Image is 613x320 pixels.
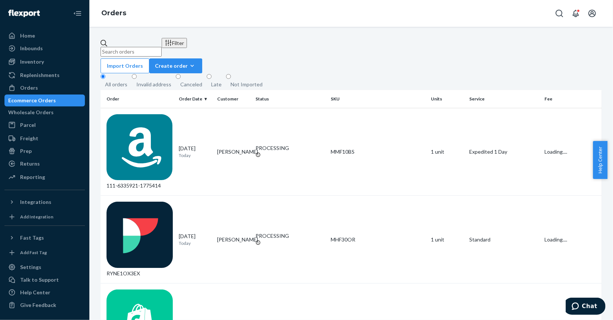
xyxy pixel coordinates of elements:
[4,247,85,258] a: Add Fast Tag
[4,196,85,208] button: Integrations
[176,74,181,79] input: Canceled
[155,62,197,70] div: Create order
[101,58,149,73] button: Import Orders
[20,289,50,296] div: Help Center
[541,196,602,284] td: Loading....
[255,144,325,152] div: PROCESSING
[101,90,176,108] th: Order
[4,299,85,311] button: Give Feedback
[226,74,231,79] input: Not Imported
[4,211,85,223] a: Add Integration
[179,152,211,159] p: Today
[4,132,85,144] a: Freight
[331,236,425,243] div: MHF30OR
[331,148,425,156] div: MMF10BS
[136,81,171,88] div: Invalid address
[179,145,211,159] div: [DATE]
[4,106,85,118] a: Wholesale Orders
[467,90,542,108] th: Service
[4,30,85,42] a: Home
[4,42,85,54] a: Inbounds
[20,45,43,52] div: Inbounds
[566,298,606,316] iframe: Opens a widget where you can chat to one of our agents
[217,96,250,102] div: Customer
[4,119,85,131] a: Parcel
[211,81,222,88] div: Late
[132,74,137,79] input: Invalid address
[428,108,466,196] td: 1 unit
[20,173,45,181] div: Reporting
[20,214,53,220] div: Add Integration
[4,158,85,170] a: Returns
[20,71,60,79] div: Replenishments
[4,287,85,298] a: Help Center
[552,6,567,21] button: Open Search Box
[20,301,56,309] div: Give Feedback
[470,148,539,156] p: Expedited 1 Day
[214,108,252,196] td: [PERSON_NAME]
[4,82,85,94] a: Orders
[4,261,85,273] a: Settings
[180,81,202,88] div: Canceled
[214,196,252,284] td: [PERSON_NAME]
[207,74,212,79] input: Late
[20,135,38,142] div: Freight
[252,90,328,108] th: Status
[231,81,263,88] div: Not Imported
[20,58,44,65] div: Inventory
[541,90,602,108] th: Fee
[593,141,607,179] button: Help Center
[4,69,85,81] a: Replenishments
[4,145,85,157] a: Prep
[20,249,47,256] div: Add Fast Tag
[585,6,600,21] button: Open account menu
[328,90,428,108] th: SKU
[179,233,211,246] div: [DATE]
[255,232,325,240] div: PROCESSING
[165,39,184,47] div: Filter
[176,90,214,108] th: Order Date
[20,121,36,129] div: Parcel
[20,160,40,167] div: Returns
[428,196,466,284] td: 1 unit
[95,3,132,24] ol: breadcrumbs
[428,90,466,108] th: Units
[4,274,85,286] button: Talk to Support
[70,6,85,21] button: Close Navigation
[568,6,583,21] button: Open notifications
[470,236,539,243] p: Standard
[101,9,126,17] a: Orders
[20,84,38,92] div: Orders
[107,202,173,277] div: RYNE1OX3EX
[101,74,105,79] input: All orders
[20,198,51,206] div: Integrations
[149,58,202,73] button: Create order
[20,263,41,271] div: Settings
[8,10,40,17] img: Flexport logo
[4,95,85,106] a: Ecommerce Orders
[4,232,85,244] button: Fast Tags
[101,47,162,57] input: Search orders
[162,38,187,48] button: Filter
[8,97,56,104] div: Ecommerce Orders
[4,56,85,68] a: Inventory
[20,147,32,155] div: Prep
[20,32,35,39] div: Home
[20,234,44,241] div: Fast Tags
[105,81,127,88] div: All orders
[4,171,85,183] a: Reporting
[179,240,211,246] p: Today
[8,109,54,116] div: Wholesale Orders
[107,114,173,190] div: 111-6335921-1775414
[541,108,602,196] td: Loading....
[20,276,59,284] div: Talk to Support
